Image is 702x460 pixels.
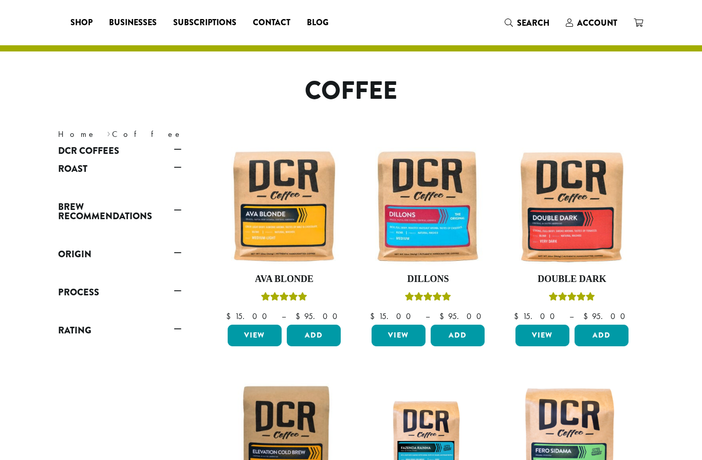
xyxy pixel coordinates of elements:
[70,16,93,29] span: Shop
[173,16,236,29] span: Subscriptions
[369,274,487,285] h4: Dillons
[431,325,485,346] button: Add
[287,325,341,346] button: Add
[62,14,101,31] a: Shop
[569,311,574,322] span: –
[226,311,272,322] bdi: 15.00
[515,325,569,346] a: View
[405,291,451,306] div: Rated 5.00 out of 5
[58,142,181,160] a: DCR Coffees
[439,311,486,322] bdi: 95.00
[58,339,181,360] div: Rating
[517,17,549,29] span: Search
[372,325,426,346] a: View
[58,160,181,178] a: Roast
[58,263,181,284] div: Origin
[253,16,290,29] span: Contact
[58,284,181,301] a: Process
[225,147,343,266] img: Ava-Blonde-12oz-1-300x300.jpg
[225,274,343,285] h4: Ava Blonde
[439,311,448,322] span: $
[583,311,592,322] span: $
[226,311,235,322] span: $
[58,178,181,198] div: Roast
[50,76,652,106] h1: Coffee
[58,129,96,139] a: Home
[514,311,523,322] span: $
[58,301,181,322] div: Process
[369,147,487,321] a: DillonsRated 5.00 out of 5
[261,291,307,306] div: Rated 5.00 out of 5
[58,245,181,263] a: Origin
[107,125,110,140] span: ›
[58,198,181,225] a: Brew Recommendations
[426,311,430,322] span: –
[370,311,379,322] span: $
[370,311,416,322] bdi: 15.00
[282,311,286,322] span: –
[575,325,629,346] button: Add
[307,16,328,29] span: Blog
[228,325,282,346] a: View
[513,147,631,321] a: Double DarkRated 4.50 out of 5
[513,274,631,285] h4: Double Dark
[58,322,181,339] a: Rating
[513,147,631,266] img: Double-Dark-12oz-300x300.jpg
[295,311,304,322] span: $
[295,311,342,322] bdi: 95.00
[58,128,336,140] nav: Breadcrumb
[109,16,157,29] span: Businesses
[225,147,343,321] a: Ava BlondeRated 5.00 out of 5
[369,147,487,266] img: Dillons-12oz-300x300.jpg
[58,225,181,245] div: Brew Recommendations
[577,17,617,29] span: Account
[496,14,558,31] a: Search
[549,291,595,306] div: Rated 4.50 out of 5
[514,311,560,322] bdi: 15.00
[583,311,630,322] bdi: 95.00
[58,160,181,160] div: DCR Coffees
